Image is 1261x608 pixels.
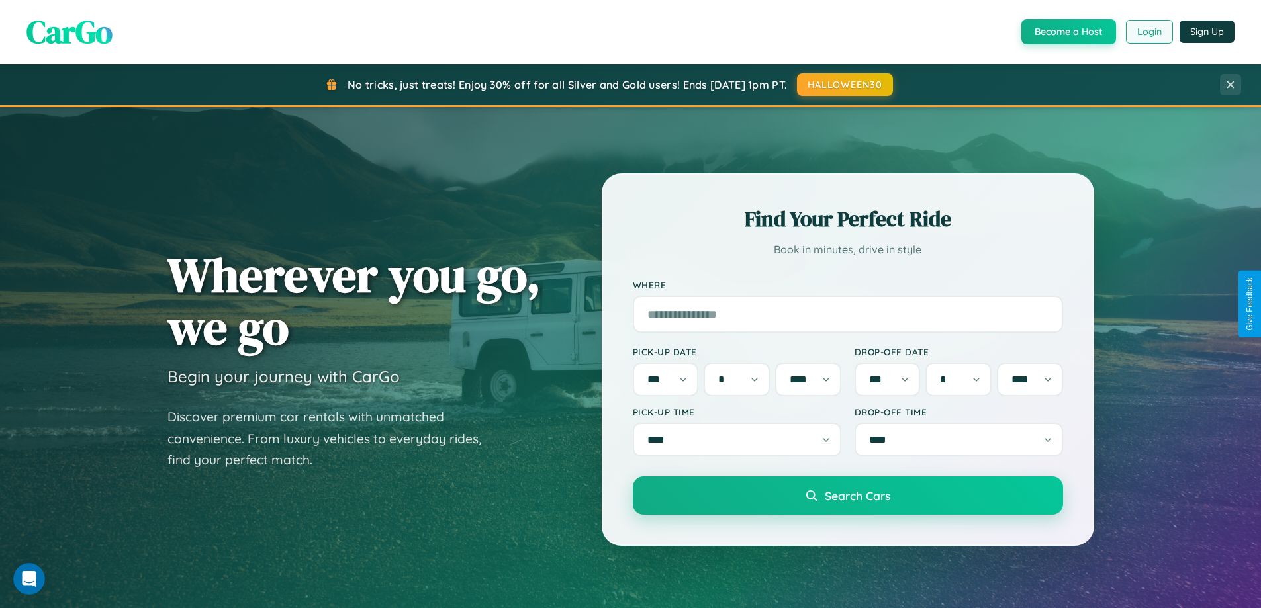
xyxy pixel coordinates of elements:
[1245,277,1254,331] div: Give Feedback
[633,476,1063,515] button: Search Cars
[167,367,400,386] h3: Begin your journey with CarGo
[797,73,893,96] button: HALLOWEEN30
[825,488,890,503] span: Search Cars
[1021,19,1116,44] button: Become a Host
[167,406,498,471] p: Discover premium car rentals with unmatched convenience. From luxury vehicles to everyday rides, ...
[13,563,45,595] iframe: Intercom live chat
[1180,21,1235,43] button: Sign Up
[1126,20,1173,44] button: Login
[633,279,1063,290] label: Where
[633,346,841,357] label: Pick-up Date
[633,406,841,417] label: Pick-up Time
[167,249,541,353] h1: Wherever you go, we go
[633,204,1063,234] h2: Find Your Perfect Ride
[26,10,113,54] span: CarGo
[348,78,787,91] span: No tricks, just treats! Enjoy 30% off for all Silver and Gold users! Ends [DATE] 1pm PT.
[633,240,1063,259] p: Book in minutes, drive in style
[855,406,1063,417] label: Drop-off Time
[855,346,1063,357] label: Drop-off Date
